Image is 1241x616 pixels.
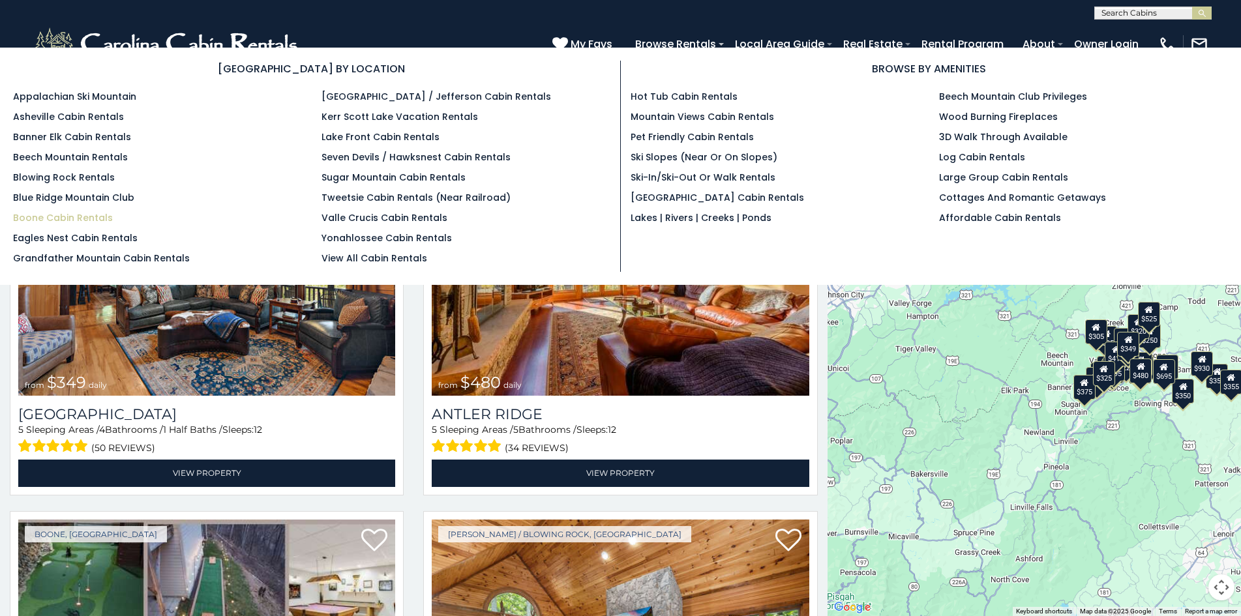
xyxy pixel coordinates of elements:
[1158,35,1176,53] img: phone-regular-white.png
[13,130,131,143] a: Banner Elk Cabin Rentals
[1190,35,1208,53] img: mail-regular-white.png
[25,526,167,542] a: Boone, [GEOGRAPHIC_DATA]
[13,252,190,265] a: Grandfather Mountain Cabin Rentals
[505,439,569,456] span: (34 reviews)
[1172,378,1194,403] div: $350
[1129,359,1152,383] div: $480
[13,151,128,164] a: Beech Mountain Rentals
[1117,332,1139,357] div: $349
[631,191,804,204] a: [GEOGRAPHIC_DATA] Cabin Rentals
[1016,607,1072,616] button: Keyboard shortcuts
[1016,33,1062,55] a: About
[631,211,771,224] a: Lakes | Rivers | Creeks | Ponds
[503,380,522,390] span: daily
[631,90,738,103] a: Hot Tub Cabin Rentals
[915,33,1010,55] a: Rental Program
[1068,33,1145,55] a: Owner Login
[1130,351,1152,376] div: $395
[13,231,138,244] a: Eagles Nest Cabin Rentals
[1191,351,1213,375] div: $930
[18,423,395,456] div: Sleeping Areas / Bathrooms / Sleeps:
[321,90,551,103] a: [GEOGRAPHIC_DATA] / Jefferson Cabin Rentals
[460,373,501,392] span: $480
[13,191,134,204] a: Blue Ridge Mountain Club
[438,380,458,390] span: from
[1208,574,1234,600] button: Map camera controls
[939,110,1058,123] a: Wood Burning Fireplaces
[47,373,86,392] span: $349
[1085,319,1107,344] div: $305
[18,460,395,486] a: View Property
[18,405,395,423] a: [GEOGRAPHIC_DATA]
[1153,359,1175,383] div: $695
[1159,608,1177,615] a: Terms
[631,61,1229,77] h3: BROWSE BY AMENITIES
[438,526,691,542] a: [PERSON_NAME] / Blowing Rock, [GEOGRAPHIC_DATA]
[1093,360,1115,385] div: $325
[1080,608,1151,615] span: Map data ©2025 Google
[89,380,107,390] span: daily
[939,130,1068,143] a: 3D Walk Through Available
[18,405,395,423] h3: Diamond Creek Lodge
[631,110,774,123] a: Mountain Views Cabin Rentals
[432,460,809,486] a: View Property
[939,90,1087,103] a: Beech Mountain Club Privileges
[571,36,612,52] span: My Favs
[13,61,610,77] h3: [GEOGRAPHIC_DATA] BY LOCATION
[1127,314,1149,338] div: $320
[939,191,1106,204] a: Cottages and Romantic Getaways
[1206,363,1228,388] div: $355
[831,599,874,616] a: Open this area in Google Maps (opens a new window)
[939,211,1061,224] a: Affordable Cabin Rentals
[1086,367,1108,392] div: $330
[1114,328,1136,353] div: $565
[1116,335,1139,360] div: $210
[728,33,831,55] a: Local Area Guide
[361,527,387,555] a: Add to favorites
[13,211,113,224] a: Boone Cabin Rentals
[432,423,809,456] div: Sleeping Areas / Bathrooms / Sleeps:
[1129,359,1151,383] div: $315
[91,439,155,456] span: (50 reviews)
[99,424,105,435] span: 4
[631,151,777,164] a: Ski Slopes (Near or On Slopes)
[775,527,801,555] a: Add to favorites
[432,424,437,435] span: 5
[321,151,511,164] a: Seven Devils / Hawksnest Cabin Rentals
[1073,375,1096,400] div: $375
[25,380,44,390] span: from
[321,211,447,224] a: Valle Crucis Cabin Rentals
[1139,323,1161,348] div: $250
[1115,351,1137,375] div: $225
[1138,301,1160,326] div: $525
[831,599,874,616] img: Google
[631,130,754,143] a: Pet Friendly Cabin Rentals
[13,171,115,184] a: Blowing Rock Rentals
[13,90,136,103] a: Appalachian Ski Mountain
[631,171,775,184] a: Ski-in/Ski-Out or Walk Rentals
[254,424,262,435] span: 12
[33,25,303,64] img: White-1-2.png
[321,231,452,244] a: Yonahlossee Cabin Rentals
[939,171,1068,184] a: Large Group Cabin Rentals
[18,424,23,435] span: 5
[1156,354,1178,379] div: $380
[321,191,511,204] a: Tweetsie Cabin Rentals (Near Railroad)
[163,424,222,435] span: 1 Half Baths /
[1105,342,1127,366] div: $410
[629,33,723,55] a: Browse Rentals
[837,33,909,55] a: Real Estate
[939,151,1025,164] a: Log Cabin Rentals
[321,110,478,123] a: Kerr Scott Lake Vacation Rentals
[608,424,616,435] span: 12
[513,424,518,435] span: 5
[552,36,616,53] a: My Favs
[321,130,440,143] a: Lake Front Cabin Rentals
[1185,608,1237,615] a: Report a map error
[13,110,124,123] a: Asheville Cabin Rentals
[321,252,427,265] a: View All Cabin Rentals
[321,171,466,184] a: Sugar Mountain Cabin Rentals
[432,405,809,423] a: Antler Ridge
